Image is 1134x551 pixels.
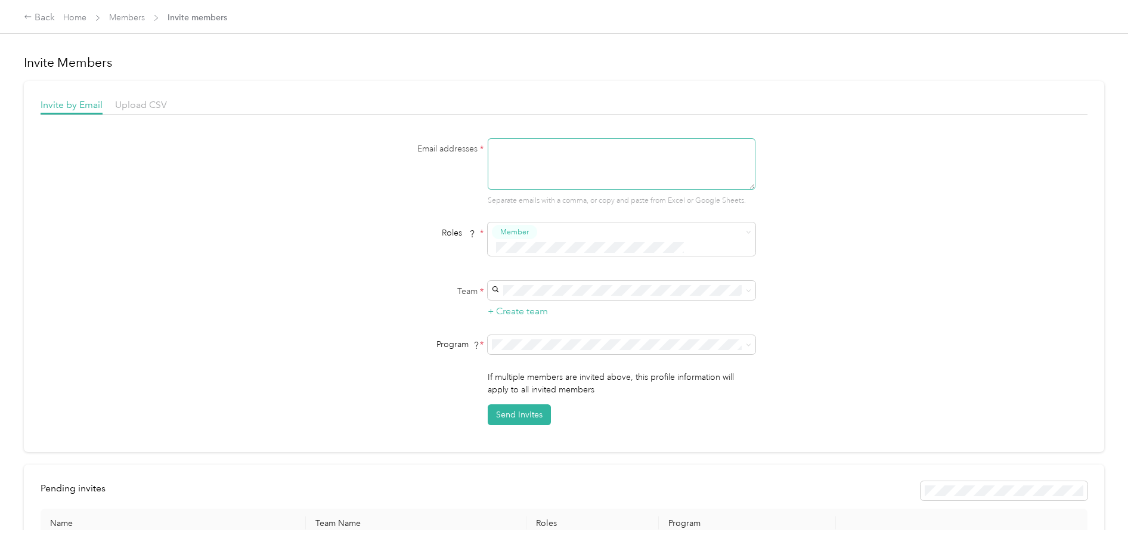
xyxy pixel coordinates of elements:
span: Upload CSV [115,99,167,110]
a: Home [63,13,86,23]
div: Resend all invitations [921,481,1087,500]
button: Send Invites [488,404,551,425]
h1: Invite Members [24,54,1104,71]
iframe: Everlance-gr Chat Button Frame [1067,484,1134,551]
div: left-menu [41,481,114,500]
a: Members [109,13,145,23]
p: If multiple members are invited above, this profile information will apply to all invited members [488,371,755,396]
span: Pending invites [41,482,106,494]
span: Roles [438,224,480,242]
button: + Create team [488,304,548,319]
th: Team Name [306,509,526,538]
p: Separate emails with a comma, or copy and paste from Excel or Google Sheets. [488,196,755,206]
th: Program [659,509,835,538]
span: Invite by Email [41,99,103,110]
div: Program [334,338,484,351]
span: Invite members [168,11,227,24]
label: Email addresses [334,143,484,155]
button: Member [492,225,537,240]
div: info-bar [41,481,1087,500]
div: Back [24,11,55,25]
label: Team [334,285,484,298]
span: Member [500,227,529,237]
th: Name [41,509,306,538]
th: Roles [526,509,659,538]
